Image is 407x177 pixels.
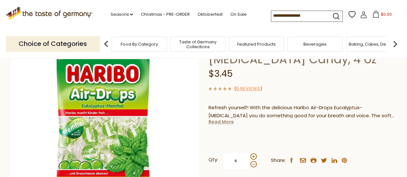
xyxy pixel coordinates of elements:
[349,42,399,47] a: Baking, Cakes, Desserts
[110,11,133,18] a: Seasons
[237,42,276,47] a: Featured Products
[100,38,113,50] img: previous arrow
[121,42,158,47] a: Food By Category
[223,152,249,170] input: Qty:
[303,42,327,47] a: Beverages
[208,119,234,125] a: Read More
[236,85,260,92] a: 0 Reviews
[172,40,224,49] a: Taste of Germany Collections
[230,11,246,18] a: On Sale
[271,156,286,164] span: Share:
[208,38,397,66] h1: Haribo "Air-Drops" Eucalyptus [MEDICAL_DATA] Candy, 4 oz
[208,156,218,164] strong: Qty:
[381,12,392,17] span: $0.00
[208,67,233,80] span: $3.45
[389,38,402,50] img: next arrow
[368,11,396,20] button: $0.00
[6,36,100,52] p: Choice of Categories
[234,85,262,92] span: ( )
[141,11,190,18] a: Christmas - PRE-ORDER
[208,104,395,143] span: Refresh yourself! With the delicious Haribo Air-Drops Eucalyptus-[MEDICAL_DATA] you do something ...
[197,11,222,18] a: Oktoberfest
